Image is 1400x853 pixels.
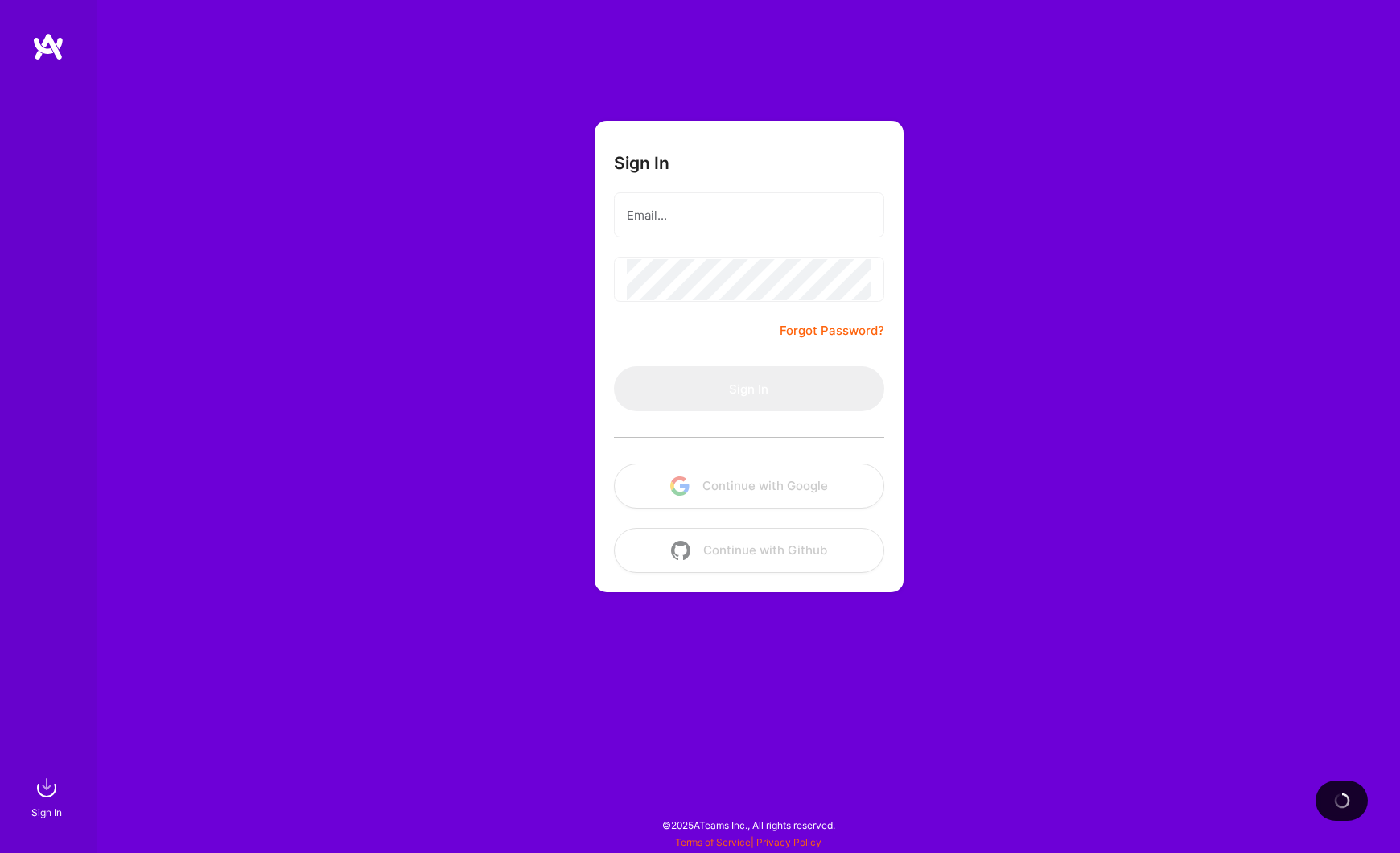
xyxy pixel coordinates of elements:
[97,805,1400,845] div: © 2025 ATeams Inc., All rights reserved.
[627,195,871,236] input: Email...
[670,476,690,496] img: icon
[675,836,751,848] a: Terms of Service
[31,804,62,821] div: Sign In
[671,541,690,560] img: icon
[614,366,884,411] button: Sign In
[675,836,821,848] span: |
[614,464,884,509] button: Continue with Google
[614,528,884,573] button: Continue with Github
[756,836,821,848] a: Privacy Policy
[32,32,64,61] img: logo
[31,772,63,804] img: sign in
[780,321,884,340] a: Forgot Password?
[614,153,669,173] h3: Sign In
[1331,789,1353,812] img: loading
[34,772,63,821] a: sign inSign In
